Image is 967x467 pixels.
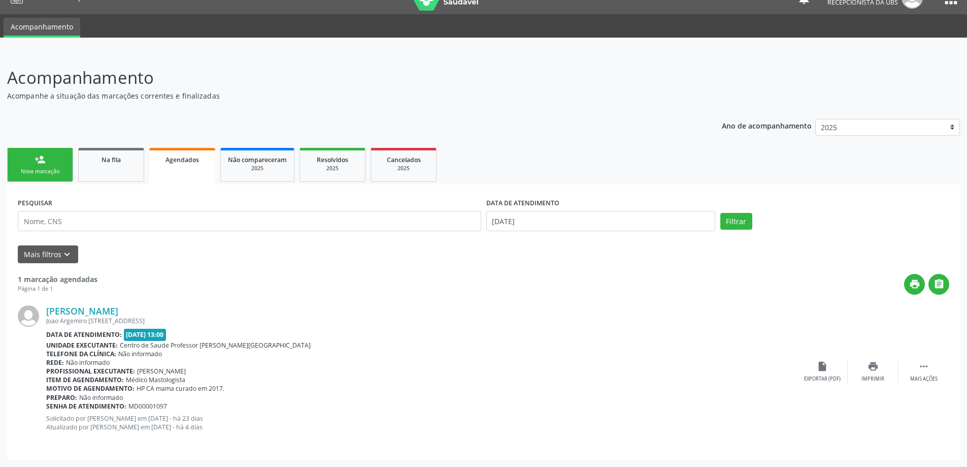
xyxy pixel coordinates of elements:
span: Na fila [102,155,121,164]
b: Data de atendimento: [46,330,122,339]
b: Senha de atendimento: [46,402,126,411]
div: person_add [35,154,46,165]
div: Mais ações [910,376,938,383]
label: DATA DE ATENDIMENTO [486,195,559,211]
span: Médico Mastologista [126,376,185,384]
span: Não compareceram [228,155,287,164]
button: Filtrar [720,213,752,230]
div: 2025 [378,165,429,172]
a: Acompanhamento [4,18,80,38]
a: [PERSON_NAME] [46,305,118,317]
b: Preparo: [46,393,77,402]
input: Selecione um intervalo [486,211,715,231]
span: [DATE] 13:00 [124,329,166,340]
button:  [928,274,949,295]
div: Joao Argemiro [STREET_ADDRESS] [46,317,797,325]
i:  [933,278,945,290]
span: Não informado [79,393,123,402]
span: Cancelados [387,155,421,164]
span: MD00001097 [128,402,167,411]
button: Mais filtroskeyboard_arrow_down [18,245,78,263]
b: Rede: [46,358,64,367]
span: HP CA mama curado em 2017. [137,384,224,393]
p: Solicitado por [PERSON_NAME] em [DATE] - há 23 dias Atualizado por [PERSON_NAME] em [DATE] - há 4... [46,414,797,431]
span: Resolvidos [317,155,348,164]
p: Acompanhamento [7,65,674,90]
input: Nome, CNS [18,211,481,231]
b: Motivo de agendamento: [46,384,135,393]
b: Item de agendamento: [46,376,124,384]
strong: 1 marcação agendadas [18,274,97,284]
b: Unidade executante: [46,341,118,350]
span: Não informado [118,350,162,358]
span: [PERSON_NAME] [137,367,186,376]
b: Profissional executante: [46,367,135,376]
i: print [909,278,920,290]
i: keyboard_arrow_down [61,249,73,260]
i:  [918,361,929,372]
div: 2025 [228,165,287,172]
span: Agendados [165,155,199,164]
button: print [904,274,925,295]
p: Ano de acompanhamento [722,119,812,132]
b: Telefone da clínica: [46,350,116,358]
i: insert_drive_file [817,361,828,372]
div: Exportar (PDF) [804,376,841,383]
div: Nova marcação [15,168,65,175]
div: Imprimir [861,376,884,383]
span: Centro de Saude Professor [PERSON_NAME][GEOGRAPHIC_DATA] [120,341,311,350]
div: Página 1 de 1 [18,285,97,293]
div: 2025 [307,165,358,172]
label: PESQUISAR [18,195,52,211]
p: Acompanhe a situação das marcações correntes e finalizadas [7,90,674,101]
span: Não informado [66,358,110,367]
i: print [868,361,879,372]
img: img [18,305,39,327]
